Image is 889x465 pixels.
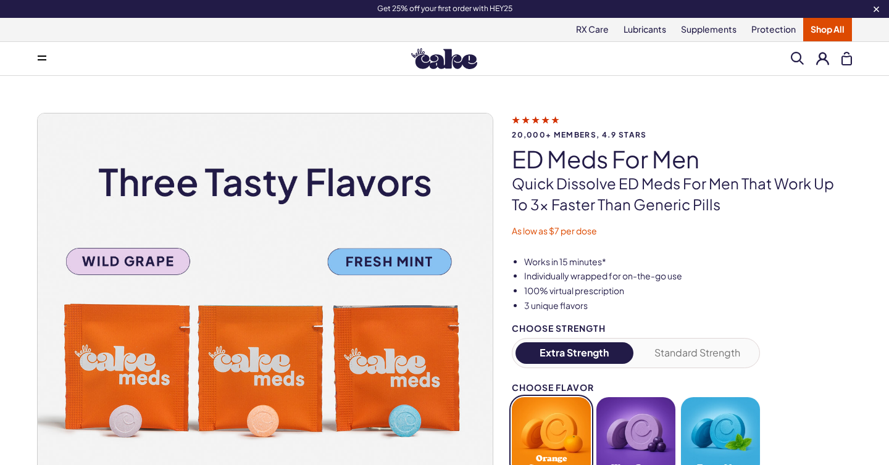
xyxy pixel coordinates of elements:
[639,342,757,364] button: Standard Strength
[512,383,760,392] div: Choose Flavor
[512,114,852,139] a: 20,000+ members, 4.9 stars
[524,300,852,312] li: 3 unique flavors
[411,48,477,69] img: Hello Cake
[512,225,852,237] p: As low as $7 per dose
[515,342,633,364] button: Extra Strength
[616,18,674,41] a: Lubricants
[512,131,852,139] span: 20,000+ members, 4.9 stars
[674,18,744,41] a: Supplements
[744,18,803,41] a: Protection
[512,173,852,215] p: Quick dissolve ED Meds for men that work up to 3x faster than generic pills
[512,324,760,333] div: Choose Strength
[524,285,852,297] li: 100% virtual prescription
[524,256,852,268] li: Works in 15 minutes*
[524,270,852,282] li: Individually wrapped for on-the-go use
[569,18,616,41] a: RX Care
[803,18,852,41] a: Shop All
[512,146,852,172] h1: ED Meds for Men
